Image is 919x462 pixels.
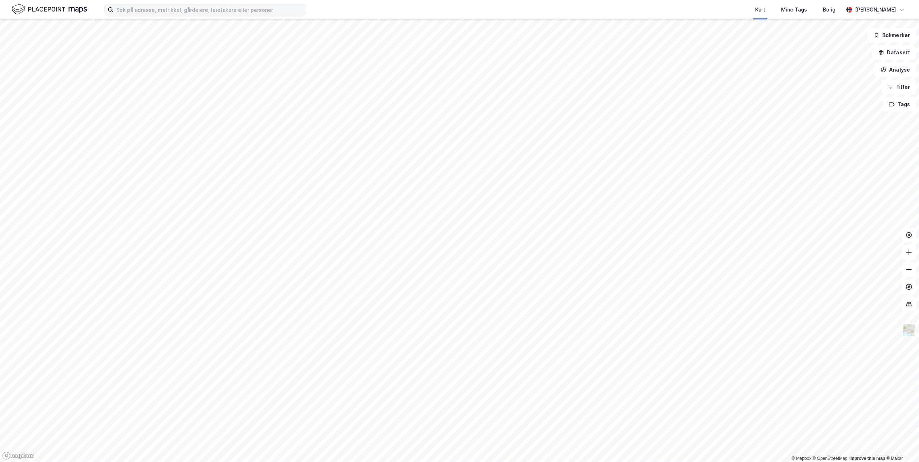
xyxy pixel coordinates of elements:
a: Mapbox [792,456,811,461]
img: Z [902,323,916,337]
img: logo.f888ab2527a4732fd821a326f86c7f29.svg [12,3,87,16]
button: Datasett [872,45,916,60]
button: Tags [883,97,916,112]
div: Bolig [823,5,835,14]
button: Analyse [874,63,916,77]
a: OpenStreetMap [813,456,848,461]
button: Filter [882,80,916,94]
iframe: Chat Widget [883,427,919,462]
a: Improve this map [849,456,885,461]
div: Kart [755,5,765,14]
div: [PERSON_NAME] [855,5,896,14]
div: Kontrollprogram for chat [883,427,919,462]
div: Mine Tags [781,5,807,14]
button: Bokmerker [868,28,916,42]
a: Mapbox homepage [2,452,34,460]
input: Søk på adresse, matrikkel, gårdeiere, leietakere eller personer [113,4,306,15]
